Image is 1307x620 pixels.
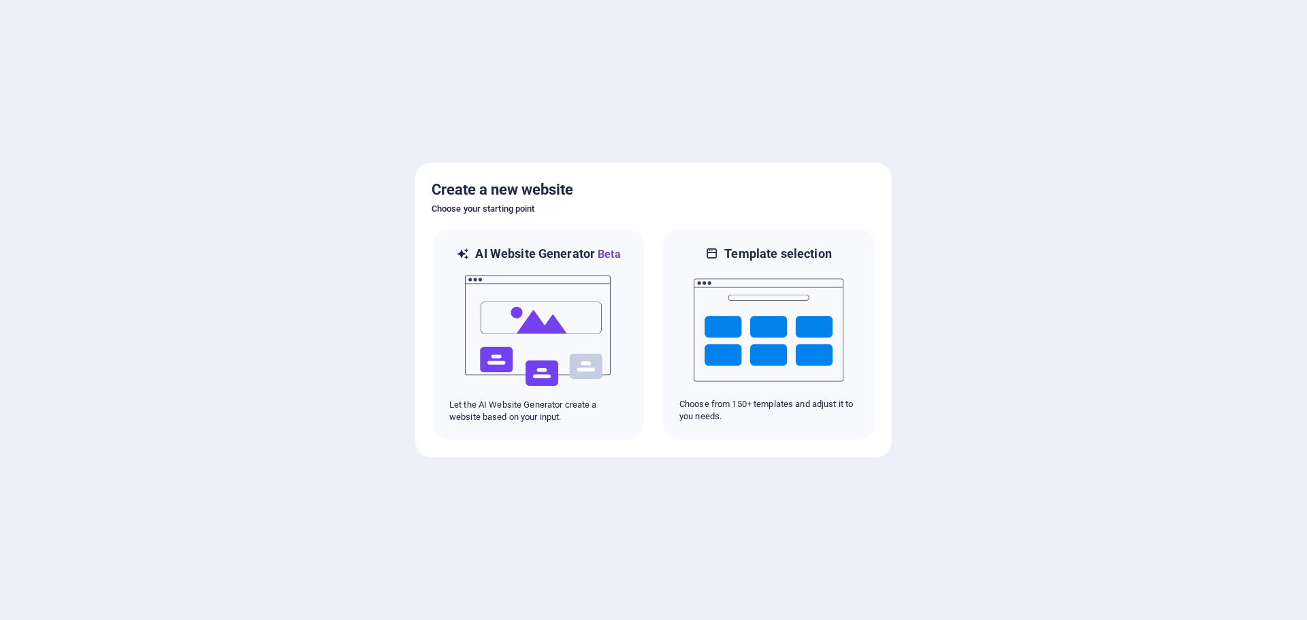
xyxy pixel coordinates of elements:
[432,228,645,441] div: AI Website GeneratorBetaaiLet the AI Website Generator create a website based on your input.
[595,248,621,261] span: Beta
[432,179,875,201] h5: Create a new website
[432,201,875,217] h6: Choose your starting point
[679,398,858,423] p: Choose from 150+ templates and adjust it to you needs.
[662,228,875,441] div: Template selectionChoose from 150+ templates and adjust it to you needs.
[724,246,831,262] h6: Template selection
[449,399,628,423] p: Let the AI Website Generator create a website based on your input.
[464,263,613,399] img: ai
[475,246,620,263] h6: AI Website Generator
